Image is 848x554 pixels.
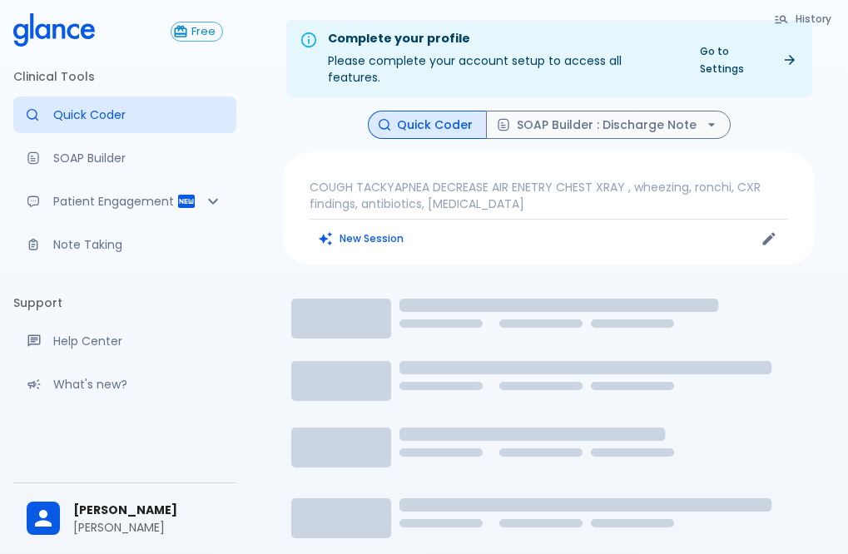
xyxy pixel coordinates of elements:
a: Get help from our support team [13,323,236,359]
span: Free [185,26,222,38]
a: Go to Settings [690,39,806,81]
div: Patient Reports & Referrals [13,183,236,220]
p: [PERSON_NAME] [73,519,223,536]
p: Help Center [53,333,223,349]
p: SOAP Builder [53,150,223,166]
button: Edit [756,226,781,251]
div: Recent updates and feature releases [13,366,236,403]
p: Note Taking [53,236,223,253]
a: Click to view or change your subscription [171,22,236,42]
a: Advanced note-taking [13,226,236,263]
button: History [766,7,841,31]
p: Quick Coder [53,106,223,123]
button: SOAP Builder : Discharge Note [486,111,731,140]
a: Docugen: Compose a clinical documentation in seconds [13,140,236,176]
span: [PERSON_NAME] [73,502,223,519]
li: Support [13,283,236,323]
div: Complete your profile [328,30,677,48]
div: Please complete your account setup to access all features. [328,25,677,92]
a: Moramiz: Find ICD10AM codes instantly [13,96,236,133]
button: Quick Coder [368,111,487,140]
button: Clears all inputs and results. [310,226,414,250]
p: Patient Engagement [53,193,176,210]
p: What's new? [53,376,223,393]
li: Settings [13,423,236,462]
button: Free [171,22,223,42]
p: COUGH TACKYAPNEA DECREASE AIR ENETRY CHEST XRAY , wheezing, ronchi, CXR findings, antibiotics, [M... [310,179,788,212]
div: [PERSON_NAME][PERSON_NAME] [13,490,236,547]
li: Clinical Tools [13,57,236,96]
